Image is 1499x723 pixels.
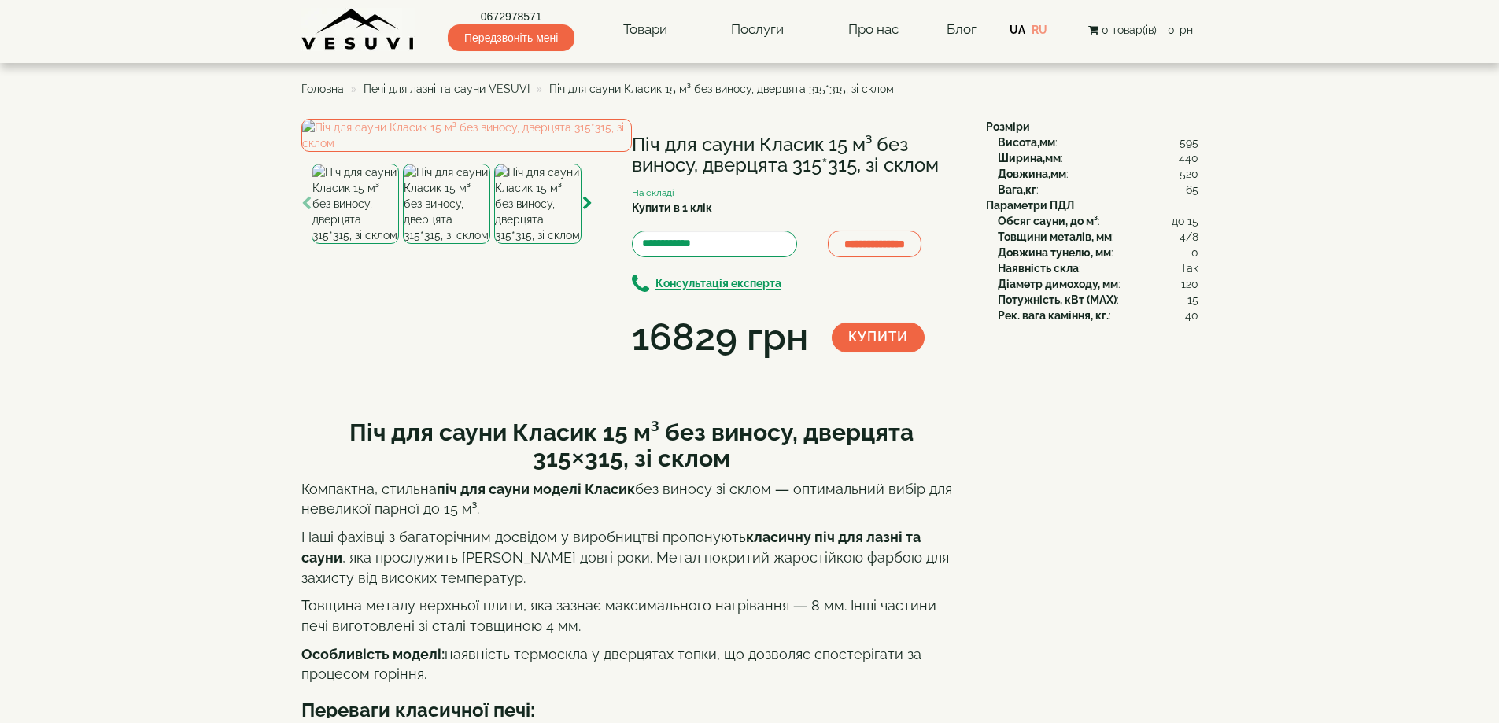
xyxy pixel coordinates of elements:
[998,309,1109,322] b: Рек. вага каміння, кг.
[301,529,921,566] strong: класичну піч для лазні та сауни
[437,481,635,497] strong: піч для сауни моделі Класик
[1185,308,1198,323] span: 40
[1186,182,1198,197] span: 65
[998,168,1066,180] b: Довжина,мм
[998,150,1198,166] div: :
[655,278,781,290] b: Консультація експерта
[1180,135,1198,150] span: 595
[832,323,925,352] button: Купити
[998,229,1198,245] div: :
[998,213,1198,229] div: :
[998,262,1079,275] b: Наявність скла
[301,8,415,51] img: Завод VESUVI
[403,164,490,244] img: Піч для сауни Класик 15 м³ без виносу, дверцята 315*315, зі склом
[998,231,1112,243] b: Товщини металів, мм
[312,164,399,244] img: Піч для сауни Класик 15 м³ без виносу, дверцята 315*315, зі склом
[448,24,574,51] span: Передзвоніть мені
[1191,245,1198,260] span: 0
[301,699,535,721] b: Переваги класичної печі:
[998,136,1055,149] b: Висота,мм
[632,311,808,364] div: 16829 грн
[1179,150,1198,166] span: 440
[301,527,962,588] p: Наші фахівці з багаторічним досвідом у виробництві пропонують , яка прослужить [PERSON_NAME] довг...
[1180,229,1198,245] span: 4/8
[1084,21,1198,39] button: 0 товар(ів) - 0грн
[301,596,962,636] p: Товщина металу верхньої плити, яка зазнає максимального нагрівання — 8 мм. Інші частини печі виго...
[998,183,1036,196] b: Вага,кг
[998,182,1198,197] div: :
[1172,213,1198,229] span: до 15
[364,83,530,95] a: Печі для лазні та сауни VESUVI
[986,120,1030,133] b: Розміри
[632,187,674,198] small: На складі
[1181,276,1198,292] span: 120
[607,12,683,48] a: Товари
[349,419,914,472] strong: Піч для сауни Класик 15 м³ без виносу, дверцята 315×315, зі склом
[998,278,1118,290] b: Діаметр димоходу, мм
[986,199,1074,212] b: Параметри ПДЛ
[301,119,632,152] img: Піч для сауни Класик 15 м³ без виносу, дверцята 315*315, зі склом
[301,644,962,684] p: наявність термоскла у дверцятах топки, що дозволяє спостерігати за процесом горіння.
[1102,24,1193,36] span: 0 товар(ів) - 0грн
[998,166,1198,182] div: :
[833,12,914,48] a: Про нас
[998,135,1198,150] div: :
[1032,24,1047,36] a: RU
[632,200,712,216] label: Купити в 1 клік
[998,246,1111,259] b: Довжина тунелю, мм
[998,215,1098,227] b: Обсяг сауни, до м³
[998,308,1198,323] div: :
[998,276,1198,292] div: :
[1187,292,1198,308] span: 15
[998,292,1198,308] div: :
[998,152,1061,164] b: Ширина,мм
[301,646,445,662] strong: Особливість моделі:
[301,83,344,95] a: Головна
[1010,24,1025,36] a: UA
[494,164,582,244] img: Піч для сауни Класик 15 м³ без виносу, дверцята 315*315, зі склом
[1180,166,1198,182] span: 520
[448,9,574,24] a: 0672978571
[947,21,977,37] a: Блог
[998,293,1117,306] b: Потужність, кВт (MAX)
[1180,260,1198,276] span: Так
[301,479,962,519] p: Компактна, стильна без виносу зі склом — оптимальний вибір для невеликої парної до 15 м³.
[715,12,799,48] a: Послуги
[632,135,962,176] h1: Піч для сауни Класик 15 м³ без виносу, дверцята 315*315, зі склом
[998,245,1198,260] div: :
[549,83,894,95] span: Піч для сауни Класик 15 м³ без виносу, дверцята 315*315, зі склом
[998,260,1198,276] div: :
